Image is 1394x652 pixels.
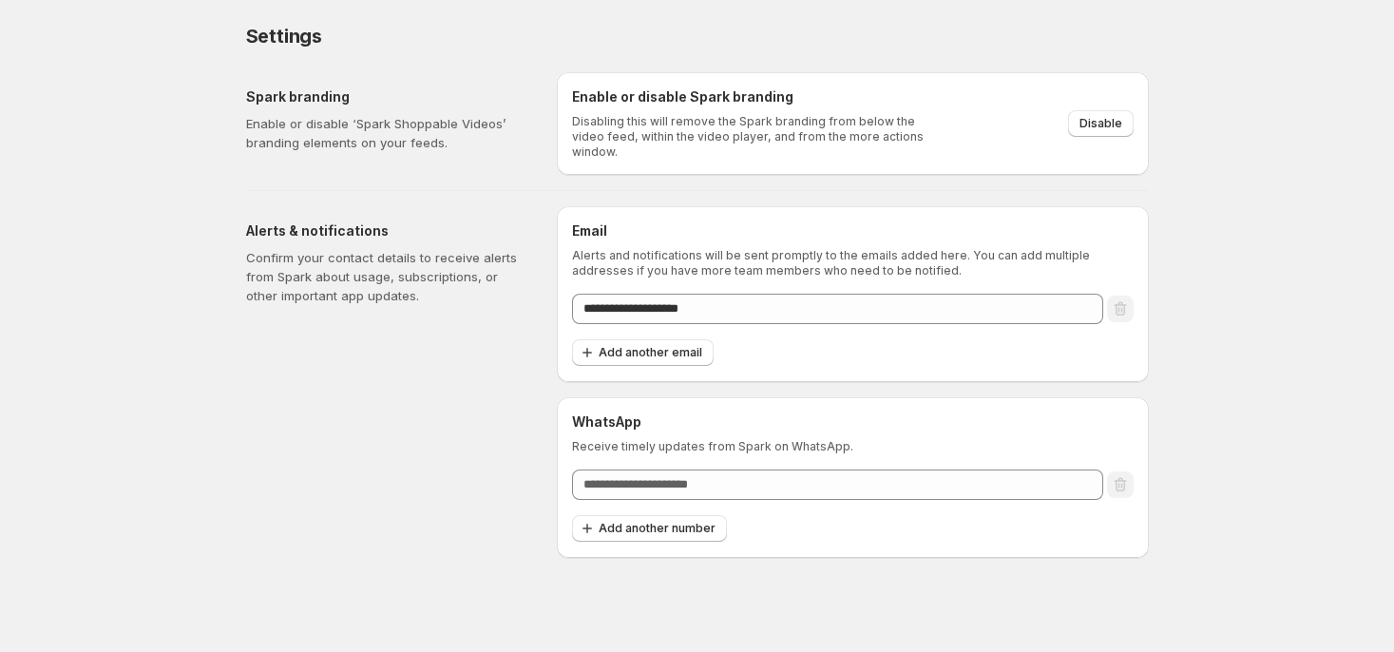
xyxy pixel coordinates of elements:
[1068,110,1134,137] button: Disable
[1079,116,1122,131] span: Disable
[246,25,322,48] span: Settings
[246,221,526,240] h5: Alerts & notifications
[572,221,1134,240] h6: Email
[572,412,1134,431] h6: WhatsApp
[246,87,526,106] h5: Spark branding
[246,248,526,305] p: Confirm your contact details to receive alerts from Spark about usage, subscriptions, or other im...
[572,515,727,542] button: Add another number
[572,339,714,366] button: Add another email
[572,114,936,160] p: Disabling this will remove the Spark branding from below the video feed, within the video player,...
[572,87,936,106] h6: Enable or disable Spark branding
[572,439,1134,454] p: Receive timely updates from Spark on WhatsApp.
[599,521,716,536] span: Add another number
[572,248,1134,278] p: Alerts and notifications will be sent promptly to the emails added here. You can add multiple add...
[246,114,526,152] p: Enable or disable ‘Spark Shoppable Videos’ branding elements on your feeds.
[599,345,702,360] span: Add another email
